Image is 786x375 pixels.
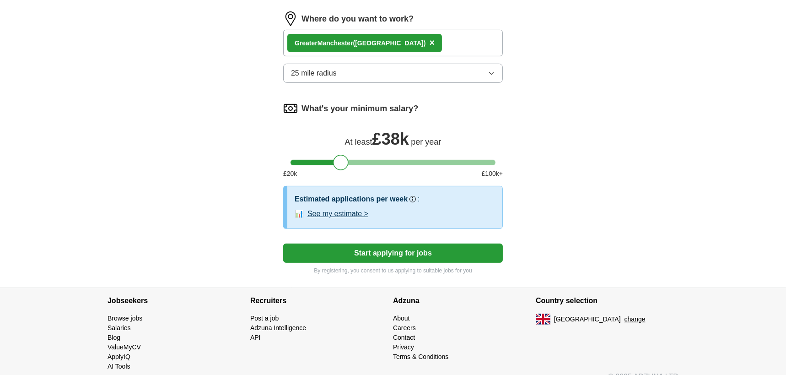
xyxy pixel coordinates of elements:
[307,208,368,219] button: See my estimate >
[430,38,435,48] span: ×
[295,194,408,205] h3: Estimated applications per week
[108,334,120,341] a: Blog
[291,68,337,79] span: 25 mile radius
[393,334,415,341] a: Contact
[554,315,621,324] span: [GEOGRAPHIC_DATA]
[295,38,426,48] div: Greater ster
[353,39,426,47] span: ([GEOGRAPHIC_DATA])
[536,288,678,314] h4: Country selection
[430,36,435,50] button: ×
[345,137,372,147] span: At least
[411,137,441,147] span: per year
[283,64,503,83] button: 25 mile radius
[393,324,416,332] a: Careers
[393,353,448,360] a: Terms & Conditions
[250,324,306,332] a: Adzuna Intelligence
[250,334,261,341] a: API
[108,324,131,332] a: Salaries
[283,169,297,179] span: £ 20 k
[393,343,414,351] a: Privacy
[283,11,298,26] img: location.png
[283,266,503,275] p: By registering, you consent to us applying to suitable jobs for you
[301,103,418,115] label: What's your minimum salary?
[372,130,409,148] span: £ 38k
[295,208,304,219] span: 📊
[283,101,298,116] img: salary.png
[393,315,410,322] a: About
[418,194,420,205] h3: :
[108,363,130,370] a: AI Tools
[624,315,646,324] button: change
[250,315,279,322] a: Post a job
[283,244,503,263] button: Start applying for jobs
[301,13,414,25] label: Where do you want to work?
[318,39,341,47] strong: Manche
[536,314,550,325] img: UK flag
[108,343,141,351] a: ValueMyCV
[108,315,142,322] a: Browse jobs
[108,353,130,360] a: ApplyIQ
